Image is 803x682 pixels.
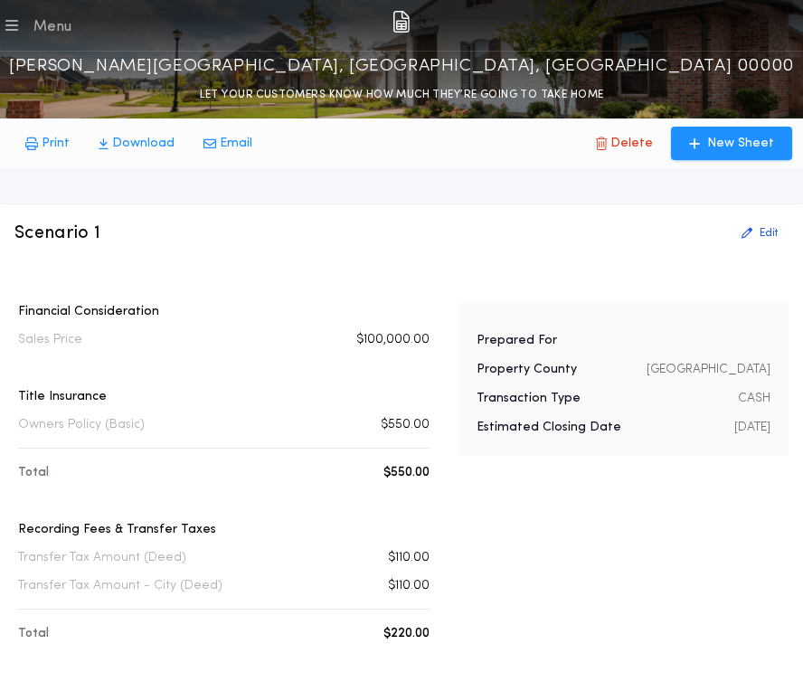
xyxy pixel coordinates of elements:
[647,361,770,379] p: [GEOGRAPHIC_DATA]
[18,303,430,321] p: Financial Consideration
[42,135,70,153] p: Print
[581,127,667,161] button: Delete
[18,416,145,434] p: Owners Policy (Basic)
[383,464,430,482] p: $550.00
[610,135,653,153] p: Delete
[477,332,557,350] p: Prepared For
[388,549,430,567] p: $110.00
[18,388,430,406] p: Title Insurance
[18,549,186,567] p: Transfer Tax Amount (Deed)
[18,577,222,595] p: Transfer Tax Amount - City (Deed)
[707,135,774,153] p: New Sheet
[112,135,175,153] p: Download
[477,390,581,408] p: Transaction Type
[734,419,770,437] p: [DATE]
[18,625,49,643] p: Total
[33,16,71,38] div: Menu
[392,11,410,33] img: img
[9,52,793,81] p: [PERSON_NAME][GEOGRAPHIC_DATA], [GEOGRAPHIC_DATA], [GEOGRAPHIC_DATA] 00000
[189,128,267,160] button: Email
[671,127,792,161] button: New Sheet
[477,419,621,437] p: Estimated Closing Date
[18,464,49,482] p: Total
[356,331,430,349] p: $100,000.00
[388,577,430,595] p: $110.00
[200,86,604,104] p: LET YOUR CUSTOMERS KNOW HOW MUCH THEY’RE GOING TO TAKE HOME
[383,625,430,643] p: $220.00
[18,521,430,539] p: Recording Fees & Transfer Taxes
[18,331,82,349] p: Sales Price
[738,390,770,408] p: CASH
[477,361,577,379] p: Property County
[84,128,189,160] button: Download
[760,226,778,241] p: Edit
[381,416,430,434] p: $550.00
[14,221,101,246] h3: Scenario 1
[220,135,252,153] p: Email
[11,128,84,160] button: Print
[731,219,789,248] button: Edit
